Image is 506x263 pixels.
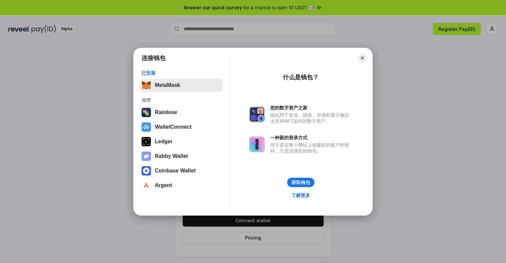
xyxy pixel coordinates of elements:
div: Rainbow [155,109,177,115]
button: 获取钱包 [287,178,314,187]
a: 了解更多 [287,191,314,200]
button: MetaMask [140,79,223,92]
h1: 连接钱包 [142,54,165,62]
img: svg+xml,%3Csvg%20width%3D%22120%22%20height%3D%22120%22%20viewBox%3D%220%200%20120%20120%22%20fil... [142,108,151,117]
div: Argent [155,182,172,188]
button: Close [358,53,367,63]
div: 已安装 [142,70,221,76]
img: svg+xml,%3Csvg%20xmlns%3D%22http%3A%2F%2Fwww.w3.org%2F2000%2Fsvg%22%20fill%3D%22none%22%20viewBox... [249,106,265,122]
button: Coinbase Wallet [140,164,223,177]
div: Ledger [155,139,172,145]
div: 一种新的登录方式 [270,135,352,141]
div: 您的数字资产之家 [270,105,352,111]
button: Ledger [140,135,223,148]
div: 了解更多 [291,192,310,198]
button: WalletConnect [140,120,223,134]
div: Rabby Wallet [155,153,188,159]
div: 而不是在每个网站上创建新的账户和密码，只需连接您的钱包。 [270,142,352,154]
img: svg+xml,%3Csvg%20xmlns%3D%22http%3A%2F%2Fwww.w3.org%2F2000%2Fsvg%22%20fill%3D%22none%22%20viewBox... [142,152,151,161]
div: 获取钱包 [291,179,310,185]
img: svg+xml,%3Csvg%20fill%3D%22none%22%20height%3D%2233%22%20viewBox%3D%220%200%2035%2033%22%20width%... [142,81,151,90]
button: Rainbow [140,106,223,119]
div: 什么是钱包？ [283,73,319,81]
img: svg+xml,%3Csvg%20width%3D%2228%22%20height%3D%2228%22%20viewBox%3D%220%200%2028%2028%22%20fill%3D... [142,166,151,175]
div: MetaMask [155,82,180,88]
div: WalletConnect [155,124,192,130]
button: Argent [140,179,223,192]
img: svg+xml,%3Csvg%20width%3D%2228%22%20height%3D%2228%22%20viewBox%3D%220%200%2028%2028%22%20fill%3D... [142,181,151,190]
img: svg+xml,%3Csvg%20width%3D%2228%22%20height%3D%2228%22%20viewBox%3D%220%200%2028%2028%22%20fill%3D... [142,122,151,132]
img: svg+xml,%3Csvg%20xmlns%3D%22http%3A%2F%2Fwww.w3.org%2F2000%2Fsvg%22%20width%3D%2228%22%20height%3... [142,137,151,146]
div: Coinbase Wallet [155,168,196,174]
div: 推荐 [142,97,221,103]
div: 钱包用于发送、接收、存储和显示像以太坊和NFT这样的数字资产。 [270,112,352,124]
img: svg+xml,%3Csvg%20xmlns%3D%22http%3A%2F%2Fwww.w3.org%2F2000%2Fsvg%22%20fill%3D%22none%22%20viewBox... [249,136,265,152]
button: Rabby Wallet [140,150,223,163]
